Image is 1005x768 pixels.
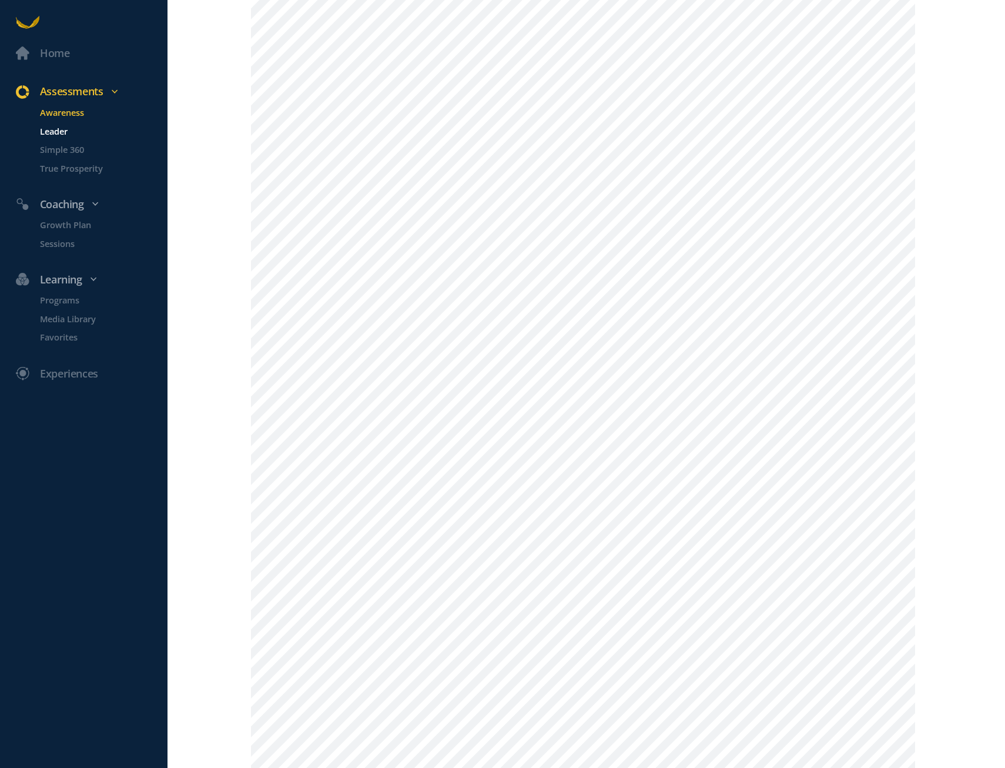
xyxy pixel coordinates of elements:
a: Leader [24,124,168,138]
a: Sessions [24,236,168,250]
p: Leader [40,124,165,138]
div: Assessments [8,83,173,100]
div: Coaching [8,196,173,213]
div: Learning [8,271,173,288]
a: Media Library [24,312,168,326]
p: Growth Plan [40,218,165,232]
a: Simple 360 [24,143,168,156]
p: Awareness [40,106,165,119]
a: Growth Plan [24,218,168,232]
p: Favorites [40,330,165,344]
a: Awareness [24,106,168,119]
p: Media Library [40,312,165,326]
p: True Prosperity [40,161,165,175]
div: Home [40,45,70,62]
p: Simple 360 [40,143,165,156]
div: Experiences [40,365,98,382]
a: Favorites [24,330,168,344]
p: Sessions [40,236,165,250]
p: Programs [40,293,165,307]
a: Programs [24,293,168,307]
a: True Prosperity [24,161,168,175]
